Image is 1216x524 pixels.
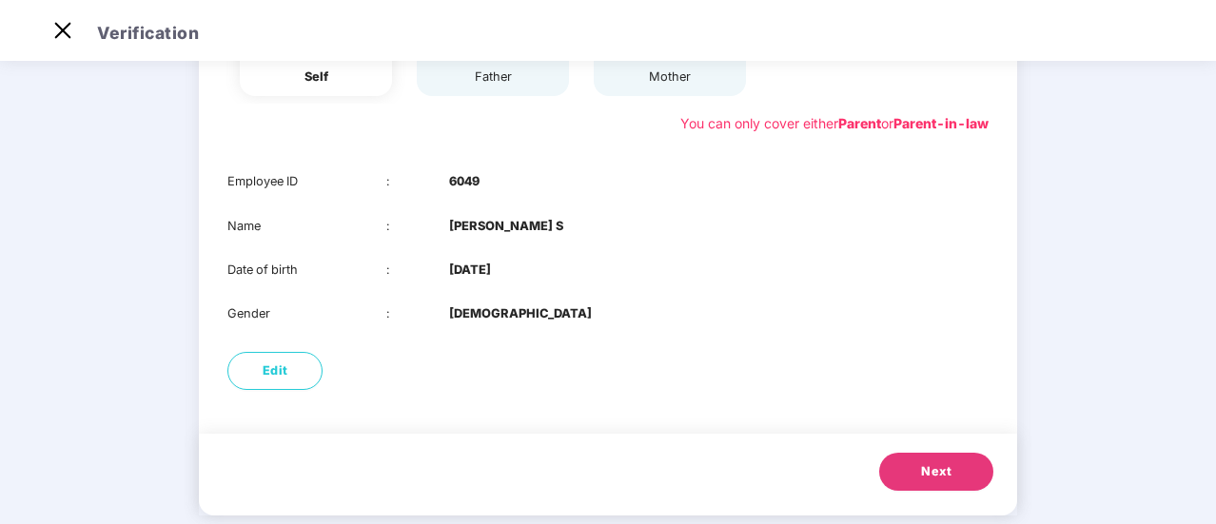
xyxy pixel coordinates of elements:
div: mother [646,68,694,87]
div: Employee ID [227,172,386,191]
div: Name [227,217,386,236]
div: : [386,217,450,236]
b: [DEMOGRAPHIC_DATA] [449,304,592,323]
b: [PERSON_NAME] S [449,217,563,236]
div: father [469,68,517,87]
b: Parent-in-law [893,115,989,131]
button: Edit [227,352,323,390]
div: You can only cover either or [680,113,989,134]
div: : [386,261,450,280]
b: [DATE] [449,261,491,280]
div: : [386,172,450,191]
span: Next [921,462,951,481]
b: Parent [838,115,881,131]
div: : [386,304,450,323]
b: 6049 [449,172,480,191]
span: Edit [263,361,288,380]
div: Gender [227,304,386,323]
button: Next [879,453,993,491]
div: Date of birth [227,261,386,280]
div: self [292,68,340,87]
